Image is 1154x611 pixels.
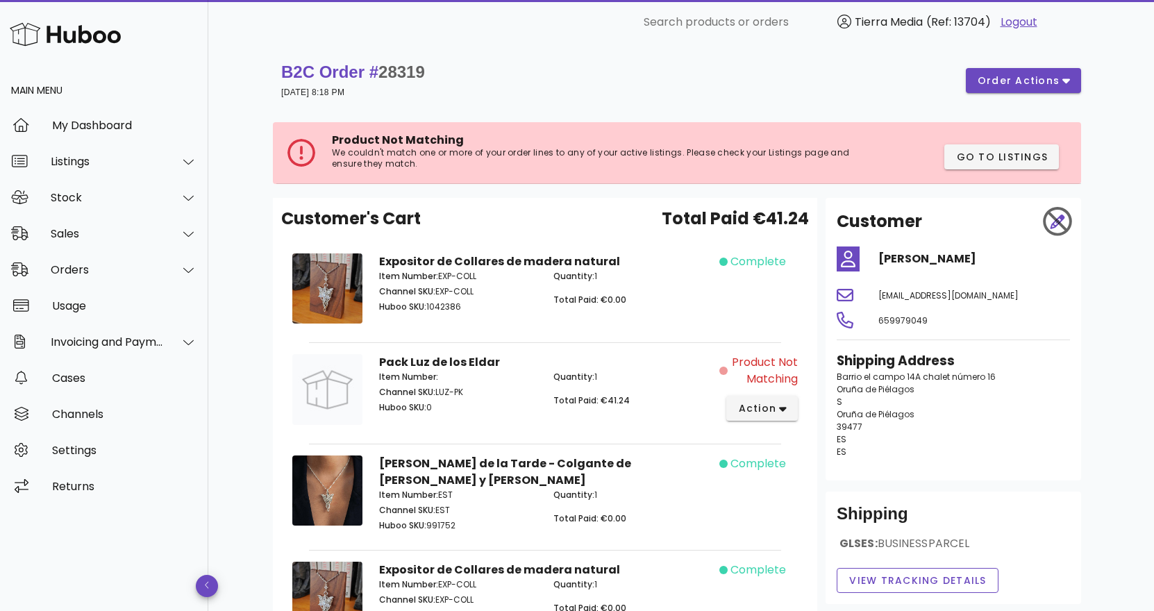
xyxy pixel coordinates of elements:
span: Quantity: [553,489,594,501]
p: EXP-COLL [379,594,537,606]
span: BUSINESSPARCEL [878,535,970,551]
small: [DATE] 8:18 PM [281,87,344,97]
p: 1 [553,270,711,283]
strong: Expositor de Collares de madera natural [379,253,620,269]
div: Usage [52,299,197,312]
span: Product Not Matching [730,354,798,387]
span: Quantity: [553,578,594,590]
strong: Pack Luz de los Eldar [379,354,500,370]
h4: [PERSON_NAME] [878,251,1070,267]
span: Barrio el campo 14A chalet número 16 [837,371,996,383]
p: EST [379,489,537,501]
span: Total Paid €41.24 [662,206,809,231]
strong: Expositor de Collares de madera natural [379,562,620,578]
span: [EMAIL_ADDRESS][DOMAIN_NAME] [878,290,1019,301]
span: 28319 [378,62,425,81]
p: EXP-COLL [379,578,537,591]
div: Cases [52,371,197,385]
span: Total Paid: €0.00 [553,294,626,305]
p: 1042386 [379,301,537,313]
p: 0 [379,401,537,414]
p: 1 [553,371,711,383]
span: Tierra Media [855,14,923,30]
span: Item Number: [379,578,438,590]
span: 39477 [837,421,862,433]
strong: B2C Order # [281,62,425,81]
div: Settings [52,444,197,457]
button: Go to Listings [944,144,1059,169]
span: order actions [977,74,1060,88]
span: ES [837,446,846,458]
div: My Dashboard [52,119,197,132]
span: Channel SKU: [379,504,435,516]
span: View Tracking details [848,574,987,588]
p: EST [379,504,537,517]
span: S [837,396,842,408]
div: Listings [51,155,164,168]
button: action [726,396,798,421]
p: 1 [553,489,711,501]
div: Returns [52,480,197,493]
h3: Shipping Address [837,351,1070,371]
p: 1 [553,578,711,591]
img: Huboo Logo [10,19,121,49]
span: Total Paid: €41.24 [553,394,630,406]
span: Item Number: [379,270,438,282]
span: Oruña de Piélagos [837,383,914,395]
a: Logout [1001,14,1037,31]
div: Channels [52,408,197,421]
p: LUZ-PK [379,386,537,399]
span: Channel SKU: [379,386,435,398]
button: order actions [966,68,1081,93]
img: Product Image [292,455,362,526]
span: Quantity: [553,270,594,282]
span: complete [730,455,786,472]
span: complete [730,253,786,270]
strong: [PERSON_NAME] de la Tarde - Colgante de [PERSON_NAME] y [PERSON_NAME] [379,455,631,488]
p: EXP-COLL [379,285,537,298]
span: Channel SKU: [379,285,435,297]
span: ES [837,433,846,445]
span: 659979049 [878,315,928,326]
p: EXP-COLL [379,270,537,283]
button: View Tracking details [837,568,998,593]
span: Huboo SKU: [379,519,426,531]
div: Shipping [837,503,1070,536]
span: Total Paid: €0.00 [553,512,626,524]
span: Huboo SKU: [379,301,426,312]
span: complete [730,562,786,578]
h2: Customer [837,209,922,234]
p: We couldn't match one or more of your order lines to any of your active listings. Please check yo... [332,147,876,169]
div: GLSES: [837,536,1070,562]
span: Quantity: [553,371,594,383]
span: Go to Listings [955,150,1048,165]
span: Channel SKU: [379,594,435,605]
span: Product Not Matching [332,132,464,148]
img: Product Image [292,354,362,424]
span: Item Number: [379,371,438,383]
span: action [737,401,776,416]
p: 991752 [379,519,537,532]
span: Oruña de Piélagos [837,408,914,420]
div: Sales [51,227,164,240]
div: Invoicing and Payments [51,335,164,349]
span: (Ref: 13704) [926,14,991,30]
img: Product Image [292,253,362,324]
span: Customer's Cart [281,206,421,231]
div: Stock [51,191,164,204]
span: Huboo SKU: [379,401,426,413]
div: Orders [51,263,164,276]
span: Item Number: [379,489,438,501]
